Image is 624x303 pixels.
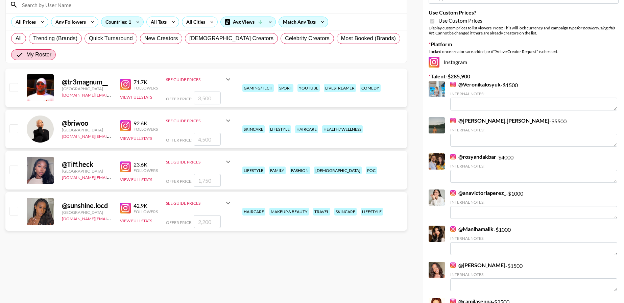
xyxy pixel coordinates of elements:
[324,84,356,92] div: livestreamer
[166,71,232,87] div: See Guide Prices
[450,226,617,255] div: - $ 1000
[450,117,549,124] a: @[PERSON_NAME].[PERSON_NAME]
[361,208,383,216] div: lifestyle
[16,34,22,43] span: All
[450,190,506,196] a: @anavictoriaperez_
[182,17,207,27] div: All Cities
[194,174,221,187] input: 1,750
[450,81,617,110] div: - $ 1500
[242,167,265,174] div: lifestyle
[450,262,505,269] a: @[PERSON_NAME]
[120,203,131,213] img: Instagram
[429,73,619,80] label: Talent - $ 285,900
[450,82,456,87] img: Instagram
[51,17,87,27] div: Any Followers
[166,201,224,206] div: See Guide Prices
[134,120,158,127] div: 92.6K
[166,112,232,129] div: See Guide Prices
[450,272,617,277] div: Internal Notes:
[429,41,619,48] label: Platform
[89,34,133,43] span: Quick Turnaround
[450,91,617,96] div: Internal Notes:
[429,49,619,54] div: Locked once creators are added, or if "Active Creator Request" is checked.
[62,78,112,86] div: @ tr3magnum__
[62,174,163,180] a: [DOMAIN_NAME][EMAIL_ADDRESS][DOMAIN_NAME]
[147,17,168,27] div: All Tags
[450,226,456,232] img: Instagram
[33,34,77,43] span: Trending (Brands)
[450,163,617,169] div: Internal Notes:
[62,91,163,98] a: [DOMAIN_NAME][EMAIL_ADDRESS][DOMAIN_NAME]
[166,195,232,211] div: See Guide Prices
[450,200,617,205] div: Internal Notes:
[450,190,617,219] div: - $ 1000
[285,34,330,43] span: Celebrity Creators
[269,125,291,133] div: lifestyle
[450,127,617,132] div: Internal Notes:
[120,79,131,90] img: Instagram
[450,226,494,232] a: @Manihamalik
[120,136,152,141] button: View Full Stats
[194,133,221,146] input: 4,500
[166,77,224,82] div: See Guide Prices
[242,208,265,216] div: haircare
[62,215,163,221] a: [DOMAIN_NAME][EMAIL_ADDRESS][DOMAIN_NAME]
[450,262,456,268] img: Instagram
[429,57,439,68] img: Instagram
[120,218,152,223] button: View Full Stats
[242,84,274,92] div: gaming/tech
[166,179,192,184] span: Offer Price:
[278,84,293,92] div: sport
[279,17,328,27] div: Match Any Tags
[166,118,224,123] div: See Guide Prices
[450,117,617,147] div: - $ 5500
[450,190,456,196] img: Instagram
[297,84,320,92] div: youtube
[134,85,158,91] div: Followers
[11,17,37,27] div: All Prices
[290,167,310,174] div: fashion
[134,127,158,132] div: Followers
[62,210,112,215] div: [GEOGRAPHIC_DATA]
[450,81,501,88] a: @Veronikalosyuk
[62,160,112,169] div: @ Tiff.heck
[429,25,615,35] em: for bookers using this list
[120,161,131,172] img: Instagram
[166,96,192,101] span: Offer Price:
[450,153,617,183] div: - $ 4000
[62,132,163,139] a: [DOMAIN_NAME][EMAIL_ADDRESS][DOMAIN_NAME]
[120,177,152,182] button: View Full Stats
[450,262,617,291] div: - $ 1500
[62,86,112,91] div: [GEOGRAPHIC_DATA]
[62,127,112,132] div: [GEOGRAPHIC_DATA]
[166,137,192,143] span: Offer Price:
[221,17,275,27] div: Avg Views
[194,215,221,228] input: 2,200
[450,236,617,241] div: Internal Notes:
[450,154,456,159] img: Instagram
[120,95,152,100] button: View Full Stats
[134,161,158,168] div: 23.6K
[269,208,309,216] div: makeup & beauty
[144,34,178,43] span: New Creators
[166,220,192,225] span: Offer Price:
[429,57,619,68] div: Instagram
[134,168,158,173] div: Followers
[166,154,232,170] div: See Guide Prices
[62,119,112,127] div: @ briwoo
[134,79,158,85] div: 71.7K
[269,167,286,174] div: family
[450,118,456,123] img: Instagram
[334,208,357,216] div: skincare
[134,202,158,209] div: 42.9K
[429,9,619,16] label: Use Custom Prices?
[194,92,221,104] input: 3,500
[322,125,363,133] div: health / wellness
[166,159,224,165] div: See Guide Prices
[120,120,131,131] img: Instagram
[189,34,273,43] span: [DEMOGRAPHIC_DATA] Creators
[62,201,112,210] div: @ sunshine.locd
[313,208,330,216] div: travel
[134,209,158,214] div: Followers
[429,25,619,35] div: Display custom prices to list viewers. Note: This will lock currency and campaign type . Cannot b...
